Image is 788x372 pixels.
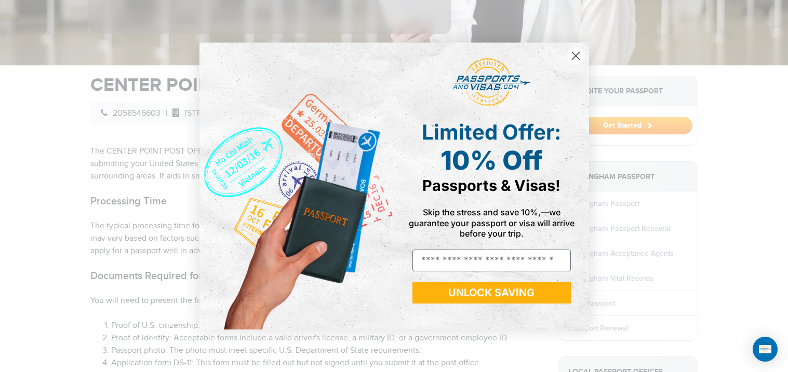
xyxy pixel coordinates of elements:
[440,145,542,176] span: 10% Off
[753,337,778,362] div: Open Intercom Messenger
[452,58,530,107] img: passports and visas
[567,47,585,65] button: Close dialog
[422,119,561,145] span: Limited Offer:
[422,176,560,195] span: Passports & Visas!
[412,282,571,304] button: UNLOCK SAVING
[199,43,394,329] img: de9cda0d-0715-46ca-9a25-073762a91ba7.png
[409,207,575,238] span: Skip the stress and save 10%,—we guarantee your passport or visa will arrive before your trip.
